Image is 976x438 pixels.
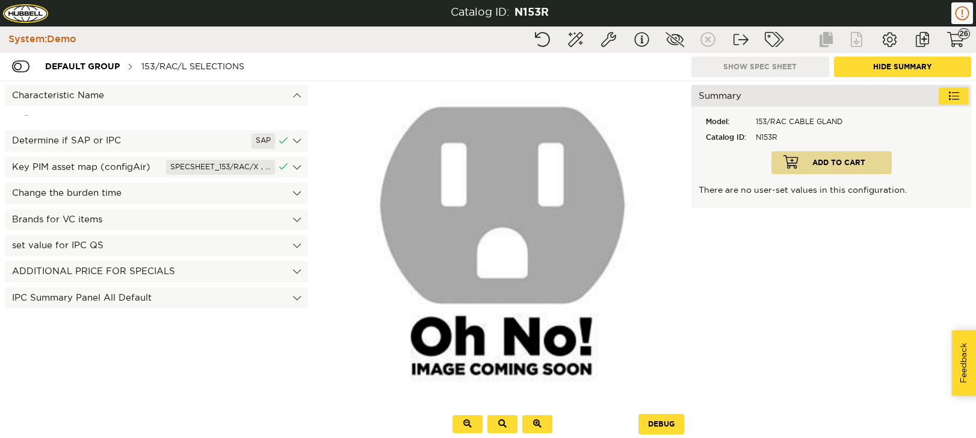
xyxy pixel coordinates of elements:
div: Characteristic Name [5,85,308,106]
div: System: Demo [2,33,76,46]
div: – [24,110,296,122]
div: ADDITIONAL PRICE FOR SPECIALS [5,261,308,282]
div: 153/RAC CABLE GLAND [751,114,847,130]
div: N153R [751,130,847,145]
div: Summary [691,85,971,107]
button: Hide Summary [834,57,972,77]
div: N153R [514,5,549,21]
div: Model [699,114,751,130]
div: IPC Summary Panel All Default [5,287,308,308]
div: SAP [252,133,275,148]
p: There are no user-set values in this configuration. [699,185,964,197]
div: Key PIM asset map (configAir) [5,157,308,178]
div: 153/RAC/L Selections [135,55,250,78]
button: Debug [638,414,684,434]
div: Catalog ID: [451,5,510,21]
div: Change the burden time [5,183,308,204]
div: Determine if SAP or IPC [5,130,308,151]
div: Default group [39,55,126,78]
div: Catalog ID [699,130,751,145]
div: Brands for VC items [5,209,308,230]
div: SPECSHEET_153/RAC/X , ... [166,160,275,175]
div: set value for IPC QS [5,235,308,256]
